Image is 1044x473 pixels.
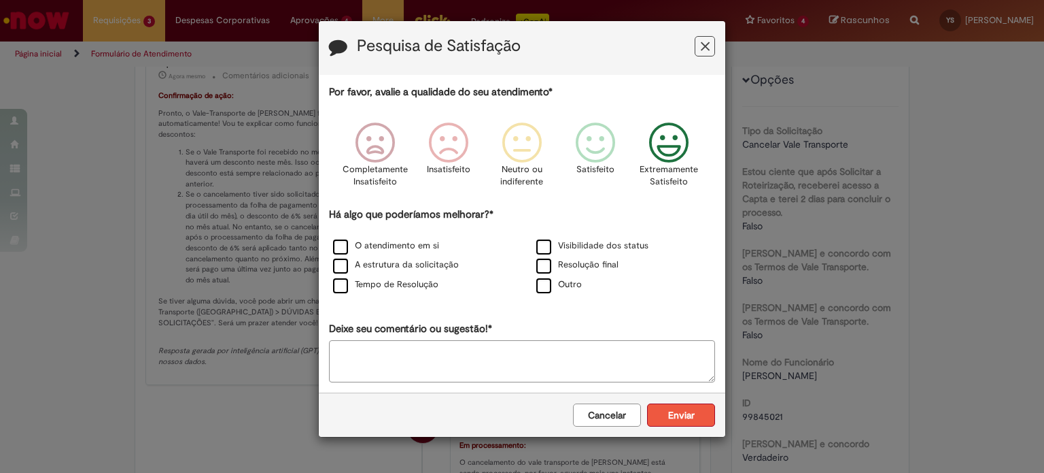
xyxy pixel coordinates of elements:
[536,259,619,272] label: Resolução final
[634,112,703,206] div: Extremamente Satisfeito
[329,208,715,295] div: Há algo que poderíamos melhorar?*
[414,112,483,206] div: Insatisfeito
[498,163,546,189] p: Neutro ou indiferente
[329,85,553,99] label: Por favor, avalie a qualidade do seu atendimento*
[561,112,630,206] div: Satisfeito
[487,112,557,206] div: Neutro ou indiferente
[357,37,521,55] label: Pesquisa de Satisfação
[333,240,439,252] label: O atendimento em si
[536,278,582,291] label: Outro
[536,240,648,252] label: Visibilidade dos status
[576,163,614,176] p: Satisfeito
[573,404,641,427] button: Cancelar
[333,259,459,272] label: A estrutura da solicitação
[427,163,470,176] p: Insatisfeito
[333,278,438,291] label: Tempo de Resolução
[647,404,715,427] button: Enviar
[329,322,492,336] label: Deixe seu comentário ou sugestão!*
[343,163,408,189] p: Completamente Insatisfeito
[640,163,698,189] p: Extremamente Satisfeito
[340,112,409,206] div: Completamente Insatisfeito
